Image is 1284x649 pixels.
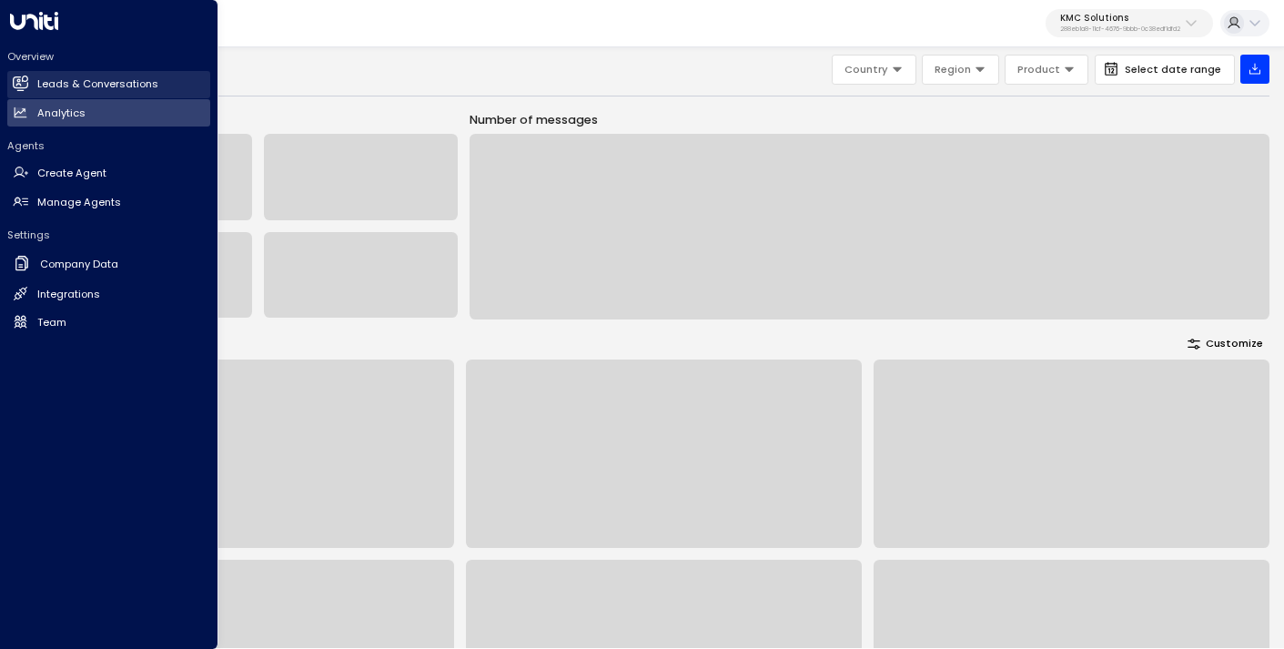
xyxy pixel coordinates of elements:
[1060,13,1180,24] p: KMC Solutions
[7,138,210,153] h2: Agents
[7,99,210,127] a: Analytics
[37,106,86,121] h2: Analytics
[1046,9,1213,38] button: KMC Solutions288eb1a8-11cf-4676-9bbb-0c38edf1dfd2
[7,71,210,98] a: Leads & Conversations
[7,249,210,279] a: Company Data
[7,309,210,336] a: Team
[935,61,971,77] span: Region
[37,315,66,330] h2: Team
[832,55,916,85] button: Country
[58,111,458,128] p: Engagement Metrics
[470,111,1269,128] p: Number of messages
[40,257,118,272] h2: Company Data
[844,61,888,77] span: Country
[37,76,158,92] h2: Leads & Conversations
[37,287,100,302] h2: Integrations
[7,280,210,308] a: Integrations
[1060,25,1180,33] p: 288eb1a8-11cf-4676-9bbb-0c38edf1dfd2
[7,49,210,64] h2: Overview
[37,166,106,181] h2: Create Agent
[1095,55,1235,85] button: Select date range
[7,188,210,216] a: Manage Agents
[1017,61,1060,77] span: Product
[1181,334,1269,354] button: Customize
[1005,55,1088,85] button: Product
[7,228,210,242] h2: Settings
[7,160,210,188] a: Create Agent
[922,55,999,85] button: Region
[1125,64,1221,76] span: Select date range
[37,195,121,210] h2: Manage Agents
